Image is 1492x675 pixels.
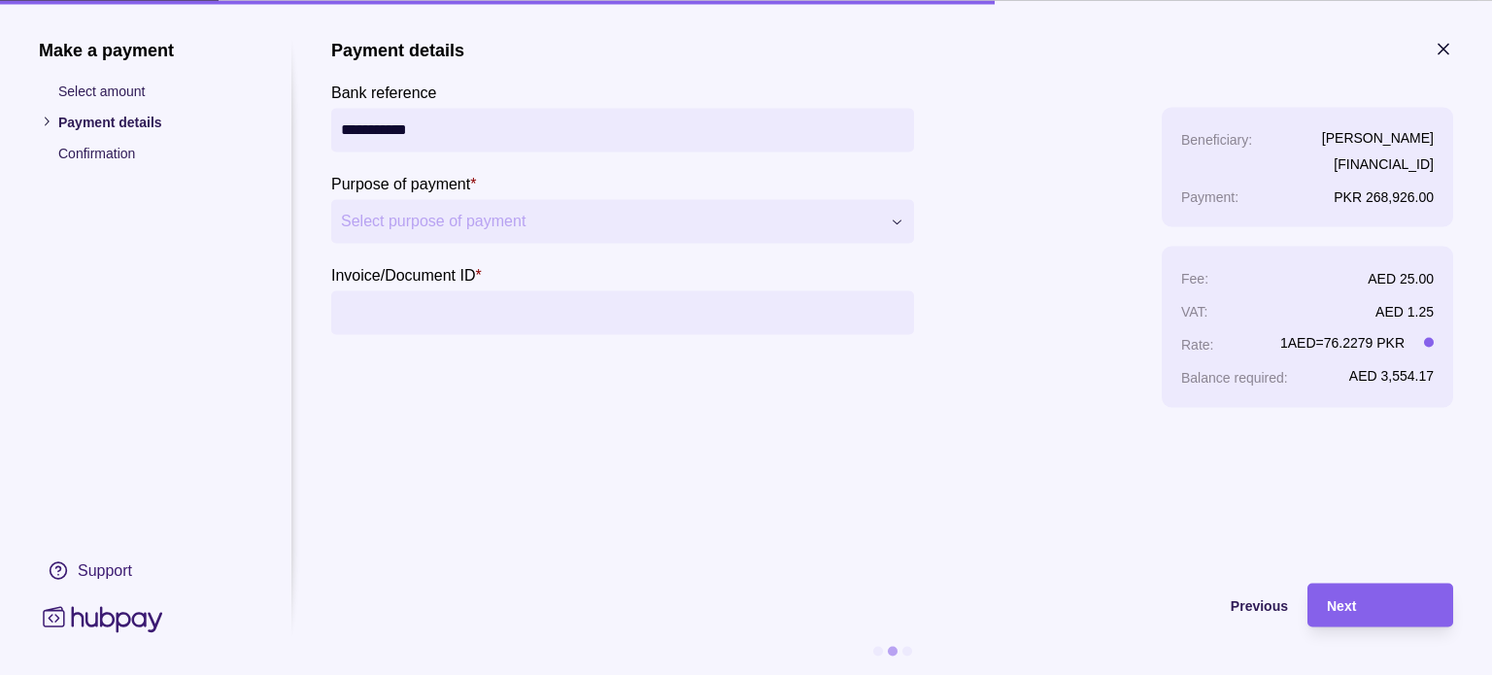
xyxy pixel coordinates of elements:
button: Next [1307,583,1453,626]
p: 1 AED = 76.2279 PKR [1280,331,1405,353]
p: Payment details [58,111,253,132]
p: Balance required : [1181,369,1288,385]
label: Invoice/Document ID [331,262,482,286]
span: Previous [1231,598,1288,614]
p: PKR 268,926.00 [1334,188,1434,204]
p: AED 3,554.17 [1349,367,1434,383]
input: Invoice/Document ID [341,290,904,334]
span: Next [1327,598,1356,614]
p: Bank reference [331,84,437,100]
p: AED 1.25 [1375,303,1434,319]
p: [PERSON_NAME] [1322,126,1434,148]
div: Support [78,559,132,581]
button: Previous [331,583,1288,626]
p: Beneficiary : [1181,131,1252,147]
p: Confirmation [58,142,253,163]
p: VAT : [1181,303,1208,319]
h1: Payment details [331,39,464,60]
p: Payment : [1181,188,1238,204]
p: Purpose of payment [331,175,470,191]
p: [FINANCIAL_ID] [1322,152,1434,174]
p: Select amount [58,80,253,101]
p: Fee : [1181,270,1208,286]
h1: Make a payment [39,39,253,60]
p: Invoice/Document ID [331,266,476,283]
p: Rate : [1181,336,1213,352]
label: Purpose of payment [331,171,476,194]
input: Bank reference [341,108,904,152]
a: Support [39,550,253,591]
p: AED 25.00 [1368,270,1434,286]
label: Bank reference [331,80,437,103]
